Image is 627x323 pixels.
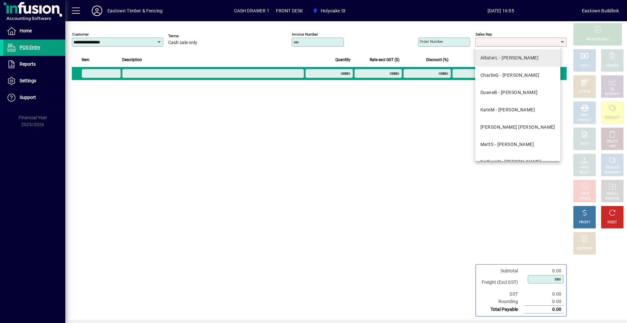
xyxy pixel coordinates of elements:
div: SELECT [579,170,590,175]
div: HOLD [580,191,589,196]
span: Holyoake St [321,6,346,16]
div: CHARGE [606,63,619,68]
span: FRONT DESK [276,6,303,16]
mat-label: Order number [420,39,443,44]
div: DELETE [607,139,618,144]
a: Home [3,23,65,39]
div: KateM - [PERSON_NAME] [480,106,535,113]
mat-label: Sales rep [475,32,492,37]
div: SUMMARY [604,170,620,175]
td: 0.00 [524,298,564,306]
div: INVOICE [578,196,590,201]
div: PRODUCT [605,116,619,121]
mat-option: NathanW - Nathan Woolley [475,153,560,170]
mat-option: KiaraN - Kiara Neil [475,119,560,136]
div: Eastown Timber & Fencing [107,6,163,16]
mat-option: DuaneB - Duane Bovey [475,84,560,101]
div: PRODUCT [605,165,619,170]
span: CASH DRAWER 1 [234,6,269,16]
div: PRICE [580,165,589,170]
span: Holyoake St [310,5,348,17]
td: 0.00 [524,290,564,298]
mat-option: KateM - Kate Mallett [475,101,560,119]
mat-label: Invoice number [292,32,318,37]
span: Discount (%) [426,56,448,63]
mat-label: Customer [72,32,89,37]
div: NOTE [580,142,589,147]
td: GST [478,290,524,298]
div: RECALL [607,191,618,196]
div: AllisterL - [PERSON_NAME] [480,55,539,61]
span: Quantity [335,56,350,63]
button: Profile [87,5,107,17]
td: Rounding [478,298,524,306]
div: PROFIT [579,220,590,225]
div: MISC [581,113,588,118]
div: GL [610,87,615,92]
a: Settings [3,73,65,89]
td: Total Payable [478,306,524,314]
div: MattS - [PERSON_NAME] [480,141,534,148]
div: Eastown Buildlink [582,6,619,16]
div: ACCOUNT [605,92,620,97]
mat-option: MattS - Matt Smith [475,136,560,153]
div: INVOICES [605,196,619,201]
span: Item [82,56,89,63]
div: CASH [580,63,589,68]
div: LINE [609,144,616,149]
span: Cash sale only [168,40,197,45]
span: Terms [168,34,207,38]
span: Description [122,56,142,63]
span: POS Entry [20,45,40,50]
td: 0.00 [524,306,564,314]
span: Rate excl GST ($) [370,56,399,63]
div: [PERSON_NAME] [PERSON_NAME] [480,124,555,131]
td: Subtotal [478,267,524,275]
div: DuaneB - [PERSON_NAME] [480,89,538,96]
span: Support [20,95,36,100]
mat-option: CharlieG - Charlie Gourlay [475,67,560,84]
span: Home [20,28,32,33]
mat-option: AllisterL - Allister Lawrence [475,49,560,67]
div: CharlieG - [PERSON_NAME] [480,72,539,79]
a: Reports [3,56,65,73]
div: DISCOUNT [577,246,592,251]
div: NathanW - [PERSON_NAME] [480,158,541,165]
div: PRODUCT [577,118,592,123]
div: EFTPOS [579,89,591,94]
div: RESET [607,220,617,225]
a: Support [3,89,65,106]
span: Reports [20,61,36,67]
span: Settings [20,78,36,83]
span: [DATE] 16:55 [419,6,582,16]
div: PROCESS SALE [586,37,609,42]
td: 0.00 [524,267,564,275]
td: Freight (Excl GST) [478,275,524,290]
